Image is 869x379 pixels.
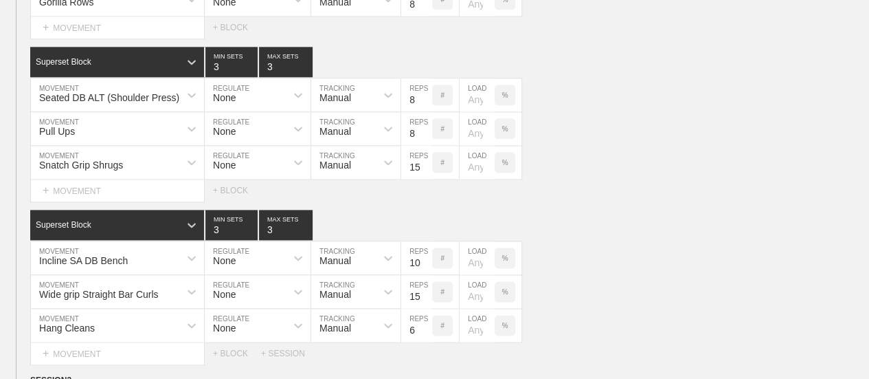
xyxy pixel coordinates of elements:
input: Any [460,146,495,179]
div: MOVEMENT [30,180,205,202]
div: Manual [319,126,351,137]
input: Any [460,112,495,145]
div: MOVEMENT [30,17,205,39]
input: Any [460,309,495,342]
div: + SESSION [261,349,316,358]
input: Any [460,78,495,111]
p: % [502,288,508,296]
div: + BLOCK [213,349,261,358]
div: None [213,160,236,171]
div: Seated DB ALT (Shoulder Press) [39,92,179,103]
div: Manual [319,323,351,334]
p: % [502,125,508,133]
p: # [440,288,444,296]
p: % [502,322,508,329]
input: None [259,47,313,77]
p: # [440,159,444,166]
div: Snatch Grip Shrugs [39,160,123,171]
div: None [213,126,236,137]
div: Manual [319,289,351,300]
div: Manual [319,255,351,266]
div: Manual [319,160,351,171]
input: None [259,210,313,240]
div: None [213,255,236,266]
p: # [440,125,444,133]
p: # [440,91,444,99]
span: + [43,21,49,33]
p: # [440,322,444,329]
div: None [213,92,236,103]
p: % [502,159,508,166]
div: Manual [319,92,351,103]
span: + [43,184,49,196]
div: Superset Block [36,220,91,230]
span: + [43,347,49,359]
div: + BLOCK [213,186,261,195]
iframe: Chat Widget [800,313,869,379]
div: + BLOCK [213,23,261,32]
p: # [440,255,444,262]
div: Hang Cleans [39,323,95,334]
p: % [502,255,508,262]
div: Incline SA DB Bench [39,255,128,266]
input: Any [460,241,495,274]
div: Superset Block [36,57,91,67]
div: Pull Ups [39,126,75,137]
div: None [213,323,236,334]
div: MOVEMENT [30,343,205,365]
input: Any [460,275,495,308]
p: % [502,91,508,99]
div: None [213,289,236,300]
div: Wide grip Straight Bar Curls [39,289,159,300]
